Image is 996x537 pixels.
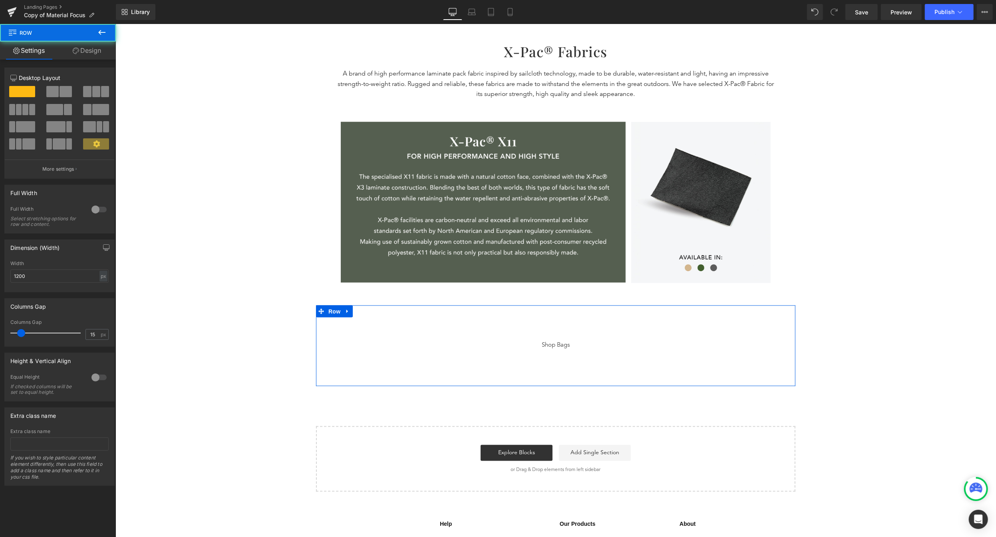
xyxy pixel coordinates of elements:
[10,429,109,434] div: Extra class name
[934,9,954,15] span: Publish
[426,317,454,326] a: Shop Bags
[10,216,82,227] div: Select stretching options for row and content.
[826,4,842,20] button: Redo
[10,353,71,364] div: Height & Vertical Align
[925,4,974,20] button: Publish
[501,4,520,20] a: Mobile
[855,8,868,16] span: Save
[101,332,107,337] span: px
[10,299,46,310] div: Columns Gap
[807,4,823,20] button: Undo
[10,384,82,395] div: If checked columns will be set to equal height.
[24,4,116,10] a: Landing Pages
[5,160,114,178] button: More settings
[481,4,501,20] a: Tablet
[10,374,83,382] div: Equal Height
[10,74,109,82] p: Desktop Layout
[443,421,515,437] a: Add Single Section
[365,421,437,437] a: Explore Blocks
[462,4,481,20] a: Laptop
[10,185,37,196] div: Full Width
[443,4,462,20] a: Desktop
[881,4,922,20] a: Preview
[131,8,150,16] span: Library
[219,45,662,76] p: A brand of high performance laminate pack fabric inspired by sailcloth technology, made to be dur...
[10,240,60,251] div: Dimension (Width)
[10,206,83,214] div: Full Width
[227,281,237,293] a: Expand / Collapse
[42,166,74,173] p: More settings
[10,319,109,325] div: Columns Gap
[58,42,116,60] a: Design
[10,455,109,485] div: If you wish to style particular content element differently, then use this field to add a class n...
[207,18,674,37] h1: X-Pac® Fabrics
[891,8,912,16] span: Preview
[211,281,227,293] span: Row
[10,408,56,419] div: Extra class name
[8,24,88,42] span: Row
[10,269,109,283] input: auto
[99,271,107,281] div: px
[213,443,667,449] p: or Drag & Drop elements from left sidebar
[10,261,109,266] div: Width
[24,12,85,18] span: Copy of Material Focus
[969,510,988,529] div: Open Intercom Messenger
[116,4,155,20] a: New Library
[977,4,993,20] button: More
